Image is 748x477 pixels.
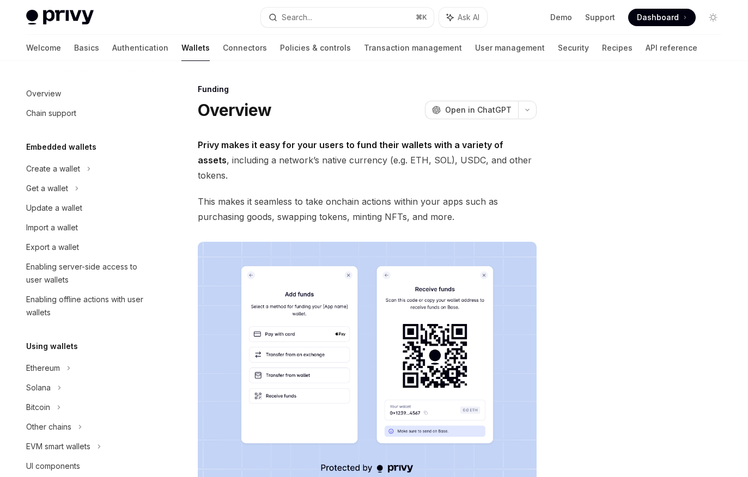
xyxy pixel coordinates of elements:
a: Wallets [181,35,210,61]
div: Bitcoin [26,401,50,414]
a: Overview [17,84,157,103]
div: Export a wallet [26,241,79,254]
a: Update a wallet [17,198,157,218]
div: EVM smart wallets [26,440,90,453]
a: Security [558,35,589,61]
span: ⌘ K [416,13,427,22]
span: Ask AI [458,12,479,23]
button: Toggle dark mode [704,9,722,26]
h1: Overview [198,100,271,120]
a: Chain support [17,103,157,123]
h5: Embedded wallets [26,140,96,154]
div: Enabling server-side access to user wallets [26,260,150,286]
div: Search... [282,11,312,24]
div: Ethereum [26,362,60,375]
span: Dashboard [637,12,679,23]
span: Open in ChatGPT [445,105,512,115]
a: Basics [74,35,99,61]
a: Policies & controls [280,35,351,61]
span: This makes it seamless to take onchain actions within your apps such as purchasing goods, swappin... [198,194,537,224]
a: Connectors [223,35,267,61]
a: Import a wallet [17,218,157,237]
strong: Privy makes it easy for your users to fund their wallets with a variety of assets [198,139,503,166]
div: UI components [26,460,80,473]
a: Welcome [26,35,61,61]
a: Demo [550,12,572,23]
a: Enabling offline actions with user wallets [17,290,157,322]
div: Funding [198,84,537,95]
a: Recipes [602,35,633,61]
a: API reference [646,35,697,61]
div: Update a wallet [26,201,82,215]
div: Other chains [26,420,71,433]
button: Open in ChatGPT [425,101,518,119]
div: Create a wallet [26,162,80,175]
div: Chain support [26,107,76,120]
div: Get a wallet [26,182,68,195]
a: Transaction management [364,35,462,61]
a: Export a wallet [17,237,157,257]
a: Enabling server-side access to user wallets [17,257,157,290]
div: Enabling offline actions with user wallets [26,293,150,319]
span: , including a network’s native currency (e.g. ETH, SOL), USDC, and other tokens. [198,137,537,183]
img: light logo [26,10,94,25]
button: Ask AI [439,8,487,27]
a: User management [475,35,545,61]
div: Overview [26,87,61,100]
a: UI components [17,456,157,476]
div: Import a wallet [26,221,78,234]
a: Authentication [112,35,168,61]
a: Support [585,12,615,23]
button: Search...⌘K [261,8,434,27]
h5: Using wallets [26,340,78,353]
div: Solana [26,381,51,394]
a: Dashboard [628,9,696,26]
